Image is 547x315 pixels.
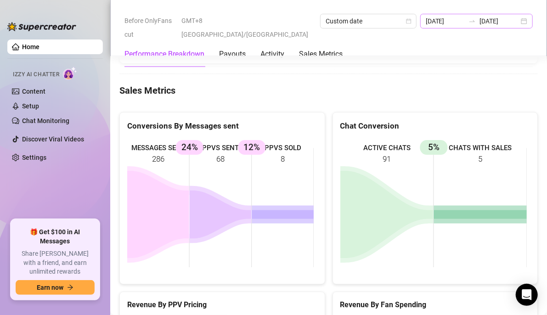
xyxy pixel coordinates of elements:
div: Conversions By Messages sent [127,120,317,132]
h4: Sales Metrics [119,84,538,97]
img: AI Chatter [63,67,77,80]
div: Open Intercom Messenger [516,284,538,306]
button: Earn nowarrow-right [16,280,95,295]
div: Payouts [219,49,246,60]
span: Custom date [326,14,411,28]
span: swap-right [468,17,476,25]
span: Before OnlyFans cut [124,14,176,41]
div: Sales Metrics [299,49,343,60]
a: Content [22,88,45,95]
h5: Revenue By PPV Pricing [127,299,317,310]
a: Discover Viral Videos [22,135,84,143]
div: Chat Conversion [340,120,530,132]
span: arrow-right [67,284,73,291]
input: Start date [426,16,465,26]
span: calendar [406,18,412,24]
img: logo-BBDzfeDw.svg [7,22,76,31]
span: to [468,17,476,25]
div: Performance Breakdown [124,49,204,60]
div: Activity [260,49,284,60]
span: Earn now [37,284,63,291]
a: Settings [22,154,46,161]
input: End date [479,16,519,26]
span: Share [PERSON_NAME] with a friend, and earn unlimited rewards [16,249,95,276]
a: Setup [22,102,39,110]
a: Home [22,43,39,51]
span: Izzy AI Chatter [13,70,59,79]
span: 🎁 Get $100 in AI Messages [16,228,95,246]
span: GMT+8 [GEOGRAPHIC_DATA]/[GEOGRAPHIC_DATA] [181,14,315,41]
h5: Revenue By Fan Spending [340,299,530,310]
a: Chat Monitoring [22,117,69,124]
